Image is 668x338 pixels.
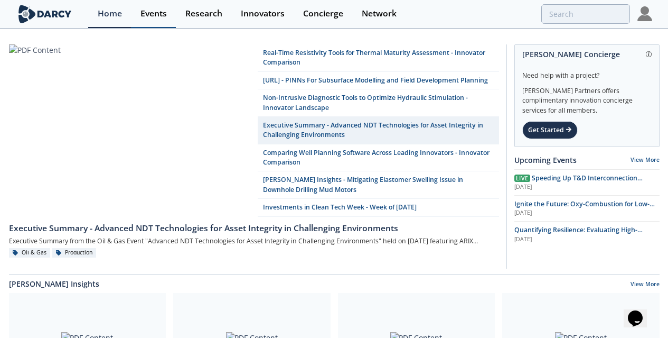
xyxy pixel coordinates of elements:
[631,280,660,290] a: View More
[9,222,499,235] div: Executive Summary - Advanced NDT Technologies for Asset Integrity in Challenging Environments
[241,10,285,18] div: Innovators
[631,156,660,163] a: View More
[258,72,499,89] a: [URL] - PINNs For Subsurface Modelling and Field Development Planning
[258,144,499,172] a: Comparing Well Planning Software Across Leading Innovators - Innovator Comparison
[514,235,660,244] div: [DATE]
[9,278,99,289] a: [PERSON_NAME] Insights
[514,209,660,217] div: [DATE]
[9,235,499,248] div: Executive Summary from the Oil & Gas Event "Advanced NDT Technologies for Asset Integrity in Chal...
[514,183,660,191] div: [DATE]
[646,51,652,57] img: information.svg
[303,10,343,18] div: Concierge
[514,225,643,244] span: Quantifying Resilience: Evaluating High-Impact, Low-Frequency (HILF) Events
[522,63,652,80] div: Need help with a project?
[185,10,222,18] div: Research
[16,5,74,23] img: logo-wide.svg
[140,10,167,18] div: Events
[258,89,499,117] a: Non-Intrusive Diagnostic Tools to Optimize Hydraulic Stimulation - Innovator Landscape
[258,199,499,216] a: Investments in Clean Tech Week - Week of [DATE]
[541,4,630,24] input: Advanced Search
[624,296,657,327] iframe: chat widget
[514,199,655,218] span: Ignite the Future: Oxy-Combustion for Low-Carbon Power
[258,171,499,199] a: [PERSON_NAME] Insights - Mitigating Elastomer Swelling Issue in Downhole Drilling Mud Motors
[522,80,652,115] div: [PERSON_NAME] Partners offers complimentary innovation concierge services for all members.
[514,175,530,182] span: Live
[514,173,646,192] span: Speeding Up T&D Interconnection Queues with Enhanced Software Solutions
[258,117,499,144] a: Executive Summary - Advanced NDT Technologies for Asset Integrity in Challenging Environments
[98,10,122,18] div: Home
[9,248,51,258] div: Oil & Gas
[362,10,397,18] div: Network
[514,173,660,191] a: Live Speeding Up T&D Interconnection Queues with Enhanced Software Solutions [DATE]
[514,199,660,217] a: Ignite the Future: Oxy-Combustion for Low-Carbon Power [DATE]
[514,154,577,166] a: Upcoming Events
[52,248,97,258] div: Production
[9,217,499,235] a: Executive Summary - Advanced NDT Technologies for Asset Integrity in Challenging Environments
[258,44,499,72] a: Real-Time Resistivity Tools for Thermal Maturity Assessment - Innovator Comparison
[514,225,660,243] a: Quantifying Resilience: Evaluating High-Impact, Low-Frequency (HILF) Events [DATE]
[522,45,652,63] div: [PERSON_NAME] Concierge
[522,121,578,139] div: Get Started
[637,6,652,21] img: Profile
